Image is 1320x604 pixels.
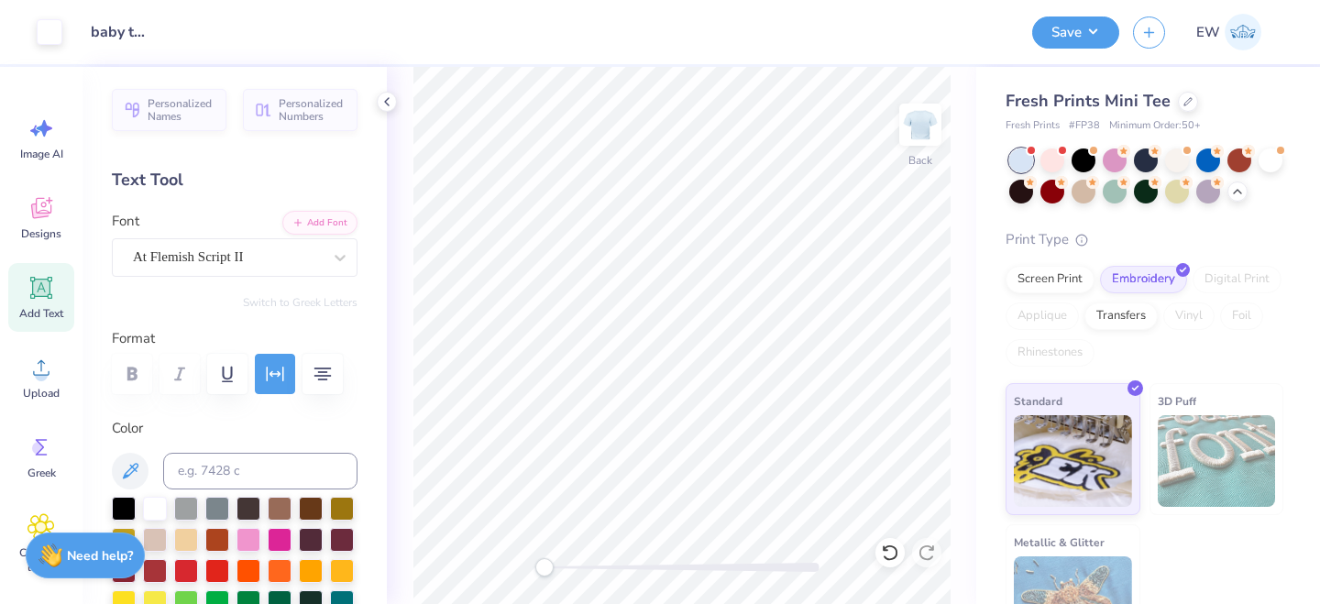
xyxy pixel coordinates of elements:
span: Add Text [19,306,63,321]
span: 3D Puff [1158,391,1196,411]
img: Standard [1014,415,1132,507]
span: Upload [23,386,60,401]
div: Foil [1220,302,1263,330]
input: e.g. 7428 c [163,453,357,489]
span: EW [1196,22,1220,43]
div: Accessibility label [535,558,554,577]
img: Back [902,106,939,143]
span: Image AI [20,147,63,161]
div: Applique [1006,302,1079,330]
input: Untitled Design [76,14,166,50]
span: Designs [21,226,61,241]
button: Switch to Greek Letters [243,295,357,310]
div: Screen Print [1006,266,1094,293]
span: Fresh Prints Mini Tee [1006,90,1171,112]
div: Embroidery [1100,266,1187,293]
span: Greek [27,466,56,480]
strong: Need help? [67,547,133,565]
label: Font [112,211,139,232]
div: Back [908,152,932,169]
span: Fresh Prints [1006,118,1060,134]
div: Print Type [1006,229,1283,250]
button: Add Font [282,211,357,235]
a: EW [1188,14,1270,50]
span: Personalized Numbers [279,97,346,123]
span: Standard [1014,391,1062,411]
span: Clipart & logos [11,545,71,575]
label: Format [112,328,357,349]
span: # FP38 [1069,118,1100,134]
div: Digital Print [1193,266,1281,293]
span: Metallic & Glitter [1014,533,1105,552]
div: Transfers [1084,302,1158,330]
button: Save [1032,16,1119,49]
div: Vinyl [1163,302,1215,330]
div: Text Tool [112,168,357,192]
img: 3D Puff [1158,415,1276,507]
div: Rhinestones [1006,339,1094,367]
span: Minimum Order: 50 + [1109,118,1201,134]
button: Personalized Numbers [243,89,357,131]
img: Emily White [1225,14,1261,50]
button: Personalized Names [112,89,226,131]
label: Color [112,418,357,439]
span: Personalized Names [148,97,215,123]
